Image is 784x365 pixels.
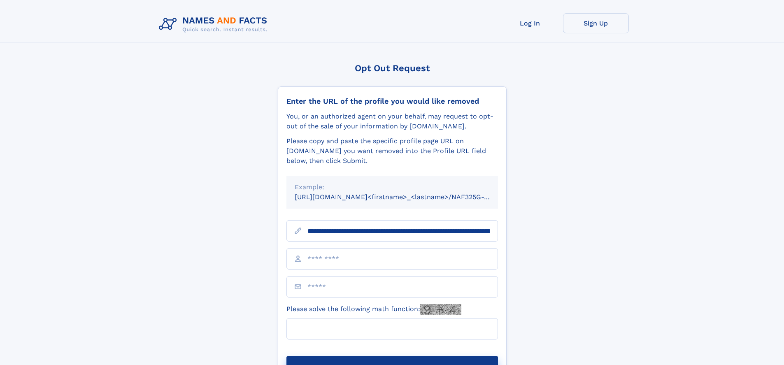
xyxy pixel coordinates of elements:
[156,13,274,35] img: Logo Names and Facts
[295,182,490,192] div: Example:
[286,112,498,131] div: You, or an authorized agent on your behalf, may request to opt-out of the sale of your informatio...
[286,97,498,106] div: Enter the URL of the profile you would like removed
[563,13,629,33] a: Sign Up
[295,193,514,201] small: [URL][DOMAIN_NAME]<firstname>_<lastname>/NAF325G-xxxxxxxx
[278,63,507,73] div: Opt Out Request
[497,13,563,33] a: Log In
[286,304,461,315] label: Please solve the following math function:
[286,136,498,166] div: Please copy and paste the specific profile page URL on [DOMAIN_NAME] you want removed into the Pr...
